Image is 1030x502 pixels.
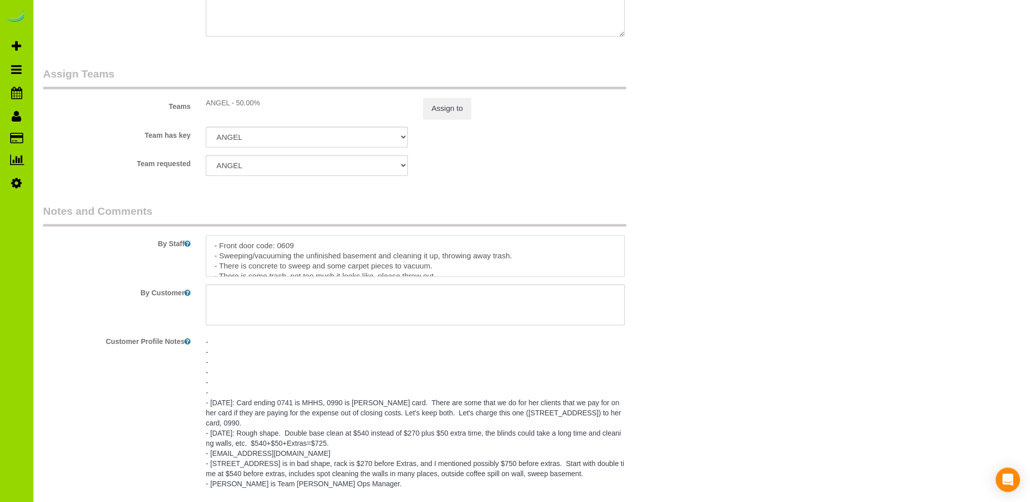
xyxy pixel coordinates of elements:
[35,98,198,111] label: Teams
[206,98,407,108] div: ANGEL - 50.00%
[423,98,472,119] button: Assign to
[43,66,626,89] legend: Assign Teams
[35,155,198,169] label: Team requested
[35,127,198,140] label: Team has key
[43,204,626,226] legend: Notes and Comments
[35,235,198,249] label: By Staff
[35,284,198,298] label: By Customer
[6,10,26,24] img: Automaid Logo
[206,337,625,489] pre: - - - - - - - [DATE]: Card ending 0741 is MHHS, 0990 is [PERSON_NAME] card. There are some that w...
[996,468,1020,492] div: Open Intercom Messenger
[35,333,198,346] label: Customer Profile Notes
